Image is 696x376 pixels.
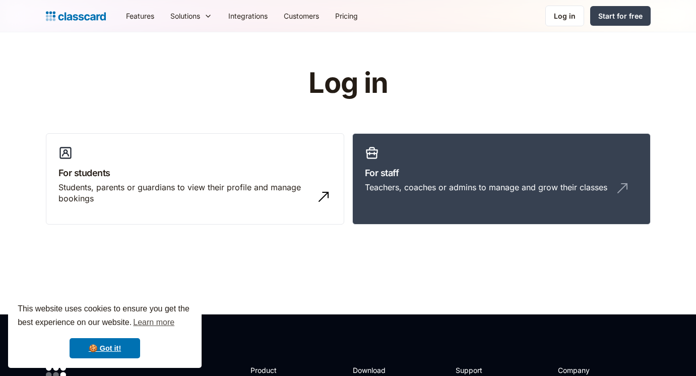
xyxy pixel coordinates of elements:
a: Integrations [220,5,276,27]
div: Log in [554,11,576,21]
a: Features [118,5,162,27]
div: Teachers, coaches or admins to manage and grow their classes [365,182,607,193]
a: For staffTeachers, coaches or admins to manage and grow their classes [352,133,651,225]
a: Customers [276,5,327,27]
div: Solutions [170,11,200,21]
a: Log in [545,6,584,26]
h2: Support [456,365,496,375]
h2: Download [353,365,394,375]
a: dismiss cookie message [70,338,140,358]
h3: For students [58,166,332,180]
div: cookieconsent [8,293,202,368]
a: learn more about cookies [132,315,176,330]
a: For studentsStudents, parents or guardians to view their profile and manage bookings [46,133,344,225]
div: Solutions [162,5,220,27]
h2: Product [250,365,304,375]
div: Students, parents or guardians to view their profile and manage bookings [58,182,311,204]
a: Pricing [327,5,366,27]
h1: Log in [188,68,508,99]
a: Logo [46,9,106,23]
a: Start for free [590,6,651,26]
h2: Company [558,365,625,375]
div: Start for free [598,11,643,21]
span: This website uses cookies to ensure you get the best experience on our website. [18,303,192,330]
h3: For staff [365,166,638,180]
